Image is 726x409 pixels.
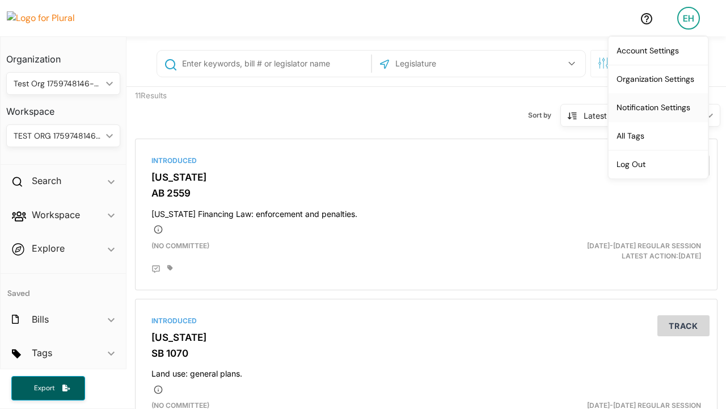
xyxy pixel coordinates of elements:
h2: Tags [32,347,52,359]
a: All Tags [609,122,708,150]
button: Export [11,376,85,400]
input: Legislature [394,53,516,74]
div: Latest Action [584,110,633,122]
h3: [US_STATE] [151,172,701,183]
h4: [US_STATE] Financing Law: enforcement and penalties. [151,204,701,219]
button: Track [657,315,710,336]
div: (no committee) [143,241,521,261]
div: 11 Results [126,87,276,130]
a: Account Settings [609,36,708,65]
div: Test Org 1759748146-20 [14,78,102,90]
img: Logo for Plural [7,11,86,25]
h2: Workspace [32,208,80,221]
span: [DATE]-[DATE] Regular Session [587,241,701,250]
h3: [US_STATE] [151,332,701,343]
a: Log Out [609,150,708,178]
div: Introduced [151,316,701,326]
a: EH [668,2,709,34]
h4: Land use: general plans. [151,364,701,379]
a: Notification Settings [609,93,708,122]
span: Search Filters [598,57,609,67]
input: Enter keywords, bill # or legislator name [181,53,368,74]
div: EH [677,7,700,30]
a: Organization Settings [609,65,708,93]
h3: Organization [6,43,120,68]
h4: Saved [1,274,126,302]
h2: Search [32,174,61,187]
h2: Bills [32,313,49,325]
h3: SB 1070 [151,348,701,359]
div: Add tags [167,265,173,272]
h2: Explore [32,242,65,254]
h3: AB 2559 [151,187,701,199]
div: Add Position Statement [151,265,161,274]
span: Sort by [528,110,560,120]
div: TEST ORG 1759748146-20 [14,130,102,142]
div: Latest Action: [DATE] [521,241,710,261]
h3: Workspace [6,95,120,120]
span: Export [26,383,62,393]
div: Introduced [151,156,701,166]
